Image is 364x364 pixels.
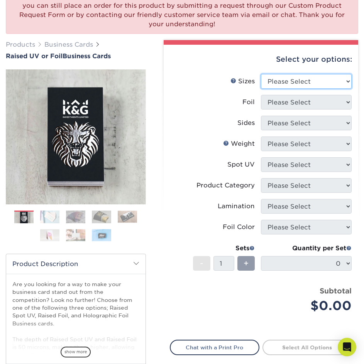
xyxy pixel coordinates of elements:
[6,52,63,60] span: Raised UV or Foil
[223,139,255,148] div: Weight
[230,77,255,86] div: Sizes
[92,210,111,224] img: Business Cards 04
[242,98,255,107] div: Foil
[267,297,352,315] div: $0.00
[6,67,146,207] img: Raised UV or Foil 01
[40,210,59,224] img: Business Cards 02
[170,45,352,74] div: Select your options:
[40,229,59,241] img: Business Cards 06
[320,286,352,295] strong: Subtotal
[6,52,146,60] a: Raised UV or FoilBusiness Cards
[170,340,259,355] a: Chat with a Print Pro
[223,222,255,232] div: Foil Color
[44,41,93,48] a: Business Cards
[196,181,255,190] div: Product Category
[61,347,91,357] span: show more
[200,258,203,269] span: -
[338,338,356,356] div: Open Intercom Messenger
[6,52,146,60] h1: Business Cards
[6,41,35,48] a: Products
[92,229,111,241] img: Business Cards 08
[118,211,137,223] img: Business Cards 05
[244,258,249,269] span: +
[261,244,352,253] div: Quantity per Set
[14,208,34,227] img: Business Cards 01
[262,340,352,355] a: Select All Options
[6,254,146,274] h2: Product Description
[66,229,85,241] img: Business Cards 07
[237,118,255,128] div: Sides
[193,244,255,253] div: Sets
[66,210,85,224] img: Business Cards 03
[218,202,255,211] div: Lamination
[227,160,255,169] div: Spot UV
